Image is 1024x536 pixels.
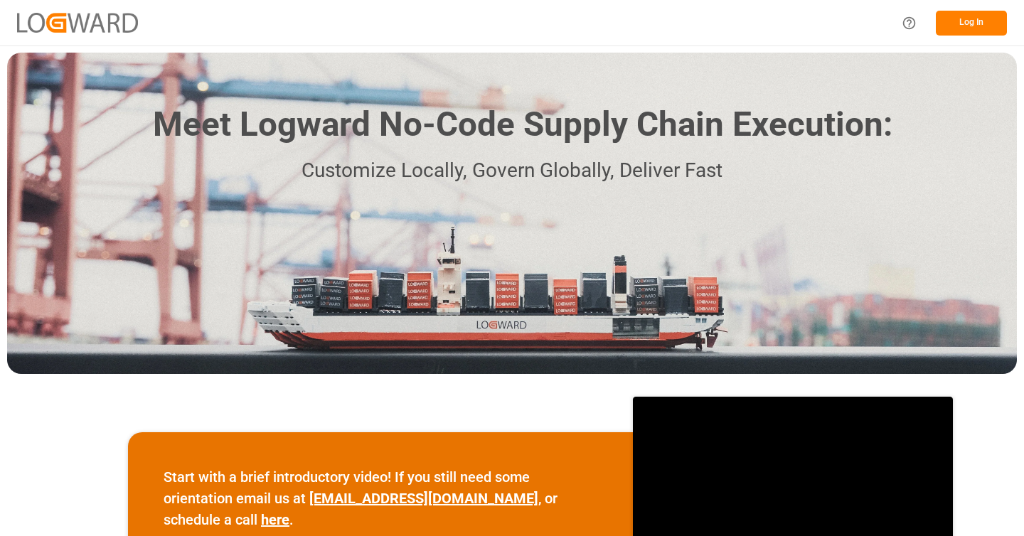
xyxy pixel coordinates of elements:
img: Logward_new_orange.png [17,13,138,32]
button: Help Center [893,7,925,39]
p: Customize Locally, Govern Globally, Deliver Fast [132,155,892,187]
h1: Meet Logward No-Code Supply Chain Execution: [153,100,892,150]
p: Start with a brief introductory video! If you still need some orientation email us at , or schedu... [164,466,597,530]
a: here [261,511,289,528]
a: [EMAIL_ADDRESS][DOMAIN_NAME] [309,490,538,507]
button: Log In [936,11,1007,36]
